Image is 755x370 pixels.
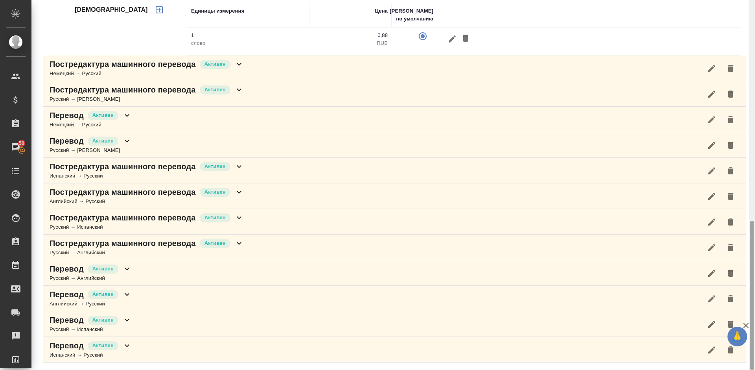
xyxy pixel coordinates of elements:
[204,86,226,94] p: Активен
[43,183,746,209] div: Постредактура машинного переводаАктивенАнглийский → Русский
[50,161,196,172] p: Постредактура машинного перевода
[702,289,721,308] button: Редактировать услугу
[92,290,114,298] p: Активен
[50,110,84,121] p: Перевод
[702,110,721,129] button: Редактировать услугу
[92,265,114,273] p: Активен
[313,39,388,47] p: RUB
[702,340,721,359] button: Редактировать услугу
[43,107,746,132] div: ПереводАктивенНемецкий → Русский
[204,163,226,170] p: Активен
[721,315,740,334] button: Удалить услугу
[721,289,740,308] button: Удалить услугу
[721,340,740,359] button: Удалить услугу
[50,223,244,231] div: Русский → Испанский
[721,136,740,155] button: Удалить услугу
[191,7,244,15] div: Единицы измерения
[43,260,746,286] div: ПереводАктивенРусский → Английский
[50,198,244,205] div: Английский → Русский
[50,314,84,326] p: Перевод
[204,188,226,196] p: Активен
[50,84,196,95] p: Постредактура машинного перевода
[702,161,721,180] button: Редактировать услугу
[50,187,196,198] p: Постредактура машинного перевода
[204,239,226,247] p: Активен
[446,31,459,46] button: Редактировать
[702,85,721,104] button: Редактировать услугу
[50,300,132,308] div: Английский → Русский
[702,187,721,206] button: Редактировать услугу
[50,289,84,300] p: Перевод
[50,121,132,129] div: Немецкий → Русский
[721,161,740,180] button: Удалить услугу
[43,286,746,311] div: ПереводАктивенАнглийский → Русский
[731,328,744,345] span: 🙏
[390,7,433,23] div: [PERSON_NAME] по умолчанию
[721,187,740,206] button: Удалить услугу
[50,326,132,333] div: Русский → Испанский
[702,264,721,283] button: Редактировать услугу
[459,31,472,46] button: Удалить
[92,316,114,324] p: Активен
[721,110,740,129] button: Удалить услугу
[375,7,388,15] div: Цена
[702,213,721,231] button: Редактировать услугу
[50,238,196,249] p: Постредактура машинного перевода
[75,5,148,15] h4: [DEMOGRAPHIC_DATA]
[191,39,305,47] p: слово
[50,172,244,180] div: Испанский → Русский
[150,0,169,19] button: Добавить тариф
[43,55,746,81] div: Постредактура машинного переводаАктивенНемецкий → Русский
[14,139,29,147] span: 50
[50,351,132,359] div: Испанский → Русский
[721,213,740,231] button: Удалить услугу
[92,111,114,119] p: Активен
[43,81,746,107] div: Постредактура машинного переводаАктивенРусский → [PERSON_NAME]
[702,136,721,155] button: Редактировать услугу
[50,274,132,282] div: Русский → Английский
[702,238,721,257] button: Редактировать услугу
[43,158,746,183] div: Постредактура машинного переводаАктивенИспанский → Русский
[50,212,196,223] p: Постредактура машинного перевода
[50,263,84,274] p: Перевод
[721,59,740,78] button: Удалить услугу
[721,238,740,257] button: Удалить услугу
[50,340,84,351] p: Перевод
[727,327,747,346] button: 🙏
[43,132,746,158] div: ПереводАктивенРусский → [PERSON_NAME]
[92,342,114,350] p: Активен
[43,209,746,235] div: Постредактура машинного переводаАктивенРусский → Испанский
[191,31,305,39] p: 1
[702,59,721,78] button: Редактировать услугу
[204,214,226,222] p: Активен
[721,264,740,283] button: Удалить услугу
[43,337,746,363] div: ПереводАктивенИспанский → Русский
[43,311,746,337] div: ПереводАктивенРусский → Испанский
[43,235,746,260] div: Постредактура машинного переводаАктивенРусский → Английский
[50,135,84,146] p: Перевод
[50,59,196,70] p: Постредактура машинного перевода
[313,31,388,39] p: 0,88
[50,70,244,78] div: Немецкий → Русский
[721,85,740,104] button: Удалить услугу
[2,137,29,157] a: 50
[204,60,226,68] p: Активен
[50,95,244,103] div: Русский → [PERSON_NAME]
[50,146,132,154] div: Русский → [PERSON_NAME]
[92,137,114,145] p: Активен
[50,249,244,257] div: Русский → Английский
[702,315,721,334] button: Редактировать услугу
